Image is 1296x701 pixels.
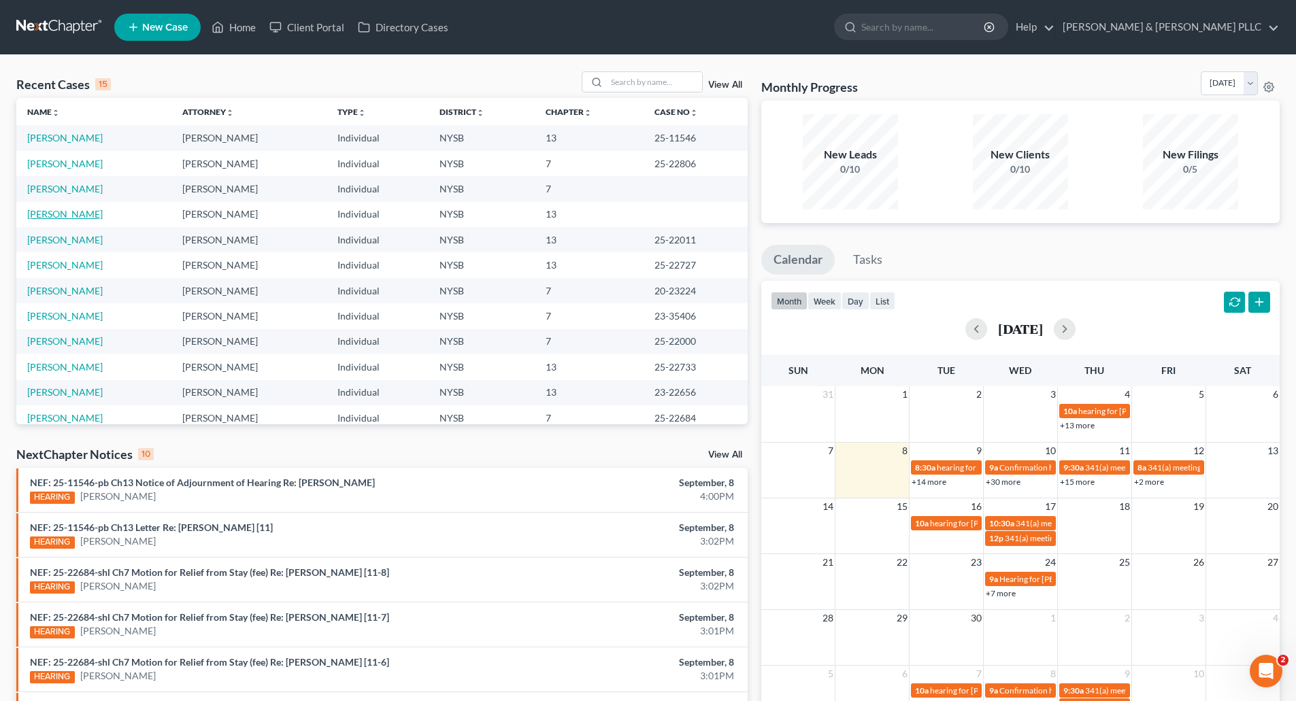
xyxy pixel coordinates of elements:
td: Individual [327,329,429,354]
div: 3:01PM [508,624,734,638]
div: Recent Cases [16,76,111,92]
a: NEF: 25-22684-shl Ch7 Motion for Relief from Stay (fee) Re: [PERSON_NAME] [11-6] [30,656,389,668]
a: +7 more [986,588,1016,598]
span: 10 [1044,443,1057,459]
span: 13 [1266,443,1280,459]
td: [PERSON_NAME] [171,202,327,227]
td: 13 [535,380,643,405]
a: Tasks [841,245,895,275]
div: September, 8 [508,476,734,490]
a: +14 more [912,477,946,487]
div: HEARING [30,671,75,683]
a: Typeunfold_more [337,107,366,117]
span: Sun [788,364,808,376]
span: 28 [821,610,835,626]
a: +15 more [1060,477,1095,487]
span: 17 [1044,498,1057,515]
div: New Filings [1143,147,1238,163]
div: 3:02PM [508,534,734,548]
span: 10a [915,518,929,528]
a: [PERSON_NAME] [80,490,156,503]
a: [PERSON_NAME] [27,386,103,398]
td: [PERSON_NAME] [171,405,327,430]
td: 13 [535,252,643,277]
a: NEF: 25-22684-shl Ch7 Motion for Relief from Stay (fee) Re: [PERSON_NAME] [11-7] [30,611,389,623]
span: 23 [969,554,983,570]
span: 1 [901,386,909,403]
a: Attorneyunfold_more [182,107,234,117]
td: 25-22000 [644,329,748,354]
a: [PERSON_NAME] [27,335,103,347]
span: 12p [989,533,1003,543]
span: Sat [1234,364,1251,376]
td: 25-22806 [644,151,748,176]
td: NYSB [429,176,535,201]
span: Thu [1084,364,1104,376]
a: [PERSON_NAME] & [PERSON_NAME] PLLC [1056,15,1279,39]
td: NYSB [429,202,535,227]
span: 29 [895,610,909,626]
td: 13 [535,354,643,379]
a: +2 more [1134,477,1164,487]
td: 25-22733 [644,354,748,379]
td: NYSB [429,329,535,354]
span: Confirmation hearing for [PERSON_NAME] [999,462,1154,473]
td: NYSB [429,151,535,176]
a: [PERSON_NAME] [27,183,103,194]
td: Individual [327,278,429,303]
td: 7 [535,405,643,430]
div: 3:02PM [508,579,734,593]
div: September, 8 [508,521,734,534]
i: unfold_more [358,109,366,117]
a: [PERSON_NAME] [27,310,103,322]
td: Individual [327,151,429,176]
span: Tue [937,364,955,376]
td: 25-22011 [644,227,748,252]
td: 7 [535,329,643,354]
td: 25-22727 [644,252,748,277]
a: [PERSON_NAME] [27,132,103,143]
div: September, 8 [508,655,734,669]
span: 3 [1049,386,1057,403]
span: 9 [975,443,983,459]
td: NYSB [429,303,535,328]
a: [PERSON_NAME] [80,534,156,548]
span: 5 [827,666,835,682]
span: 10:30a [989,518,1014,528]
span: 8:30a [915,462,935,473]
span: Wed [1009,364,1031,376]
td: Individual [327,125,429,150]
span: 8a [1137,462,1146,473]
td: 13 [535,227,643,252]
a: [PERSON_NAME] [27,234,103,245]
span: 341(a) meeting for [PERSON_NAME] [1148,462,1279,473]
i: unfold_more [52,109,60,117]
td: Individual [327,202,429,227]
span: 341(a) meeting for [PERSON_NAME] [1005,533,1136,543]
i: unfold_more [690,109,698,117]
td: Individual [327,303,429,328]
td: Individual [327,227,429,252]
td: [PERSON_NAME] [171,125,327,150]
span: 20 [1266,498,1280,515]
a: Client Portal [263,15,351,39]
i: unfold_more [476,109,484,117]
a: [PERSON_NAME] [80,669,156,683]
button: list [869,292,895,310]
div: HEARING [30,581,75,594]
span: 1 [1049,610,1057,626]
a: Chapterunfold_more [546,107,592,117]
span: 6 [1272,386,1280,403]
span: 8 [1049,666,1057,682]
div: 4:00PM [508,490,734,503]
td: Individual [327,405,429,430]
td: 25-11546 [644,125,748,150]
div: September, 8 [508,566,734,579]
span: 19 [1192,498,1206,515]
span: 3 [1197,610,1206,626]
div: HEARING [30,492,75,504]
span: 22 [895,554,909,570]
td: 7 [535,278,643,303]
span: 7 [827,443,835,459]
button: week [808,292,842,310]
